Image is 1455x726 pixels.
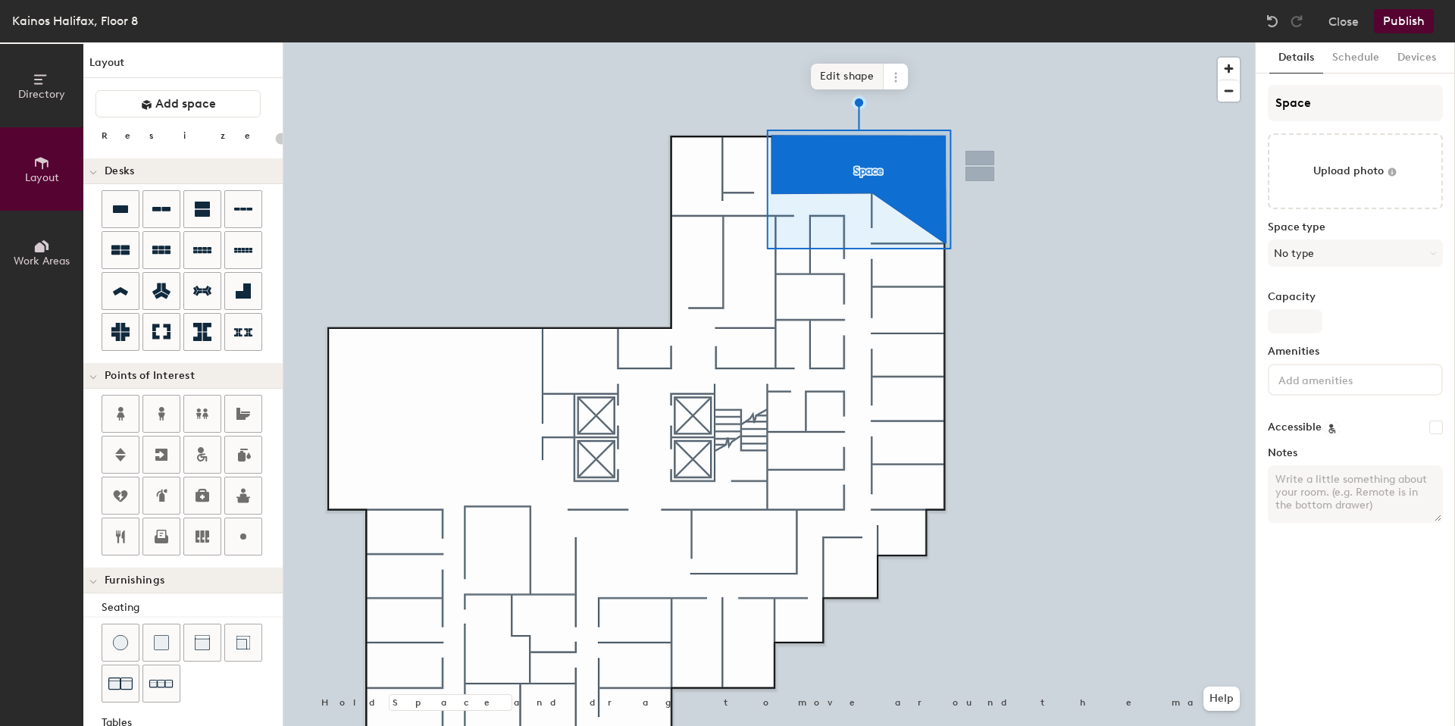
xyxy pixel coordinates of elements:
[1275,370,1412,388] input: Add amenities
[1268,133,1443,209] button: Upload photo
[1268,447,1443,459] label: Notes
[18,88,65,101] span: Directory
[102,624,139,662] button: Stool
[102,599,283,616] div: Seating
[102,130,269,142] div: Resize
[1268,291,1443,303] label: Capacity
[25,171,59,184] span: Layout
[105,370,195,382] span: Points of Interest
[155,96,216,111] span: Add space
[1289,14,1304,29] img: Redo
[113,635,128,650] img: Stool
[149,672,174,696] img: Couch (x3)
[1374,9,1434,33] button: Publish
[105,574,164,587] span: Furnishings
[108,671,133,696] img: Couch (x2)
[83,55,283,78] h1: Layout
[1203,687,1240,711] button: Help
[1268,346,1443,358] label: Amenities
[105,165,134,177] span: Desks
[102,665,139,703] button: Couch (x2)
[1388,42,1445,74] button: Devices
[1268,239,1443,267] button: No type
[1269,42,1323,74] button: Details
[1268,221,1443,233] label: Space type
[1268,421,1322,433] label: Accessible
[1328,9,1359,33] button: Close
[142,624,180,662] button: Cushion
[14,255,70,268] span: Work Areas
[142,665,180,703] button: Couch (x3)
[195,635,210,650] img: Couch (middle)
[95,90,261,117] button: Add space
[12,11,138,30] div: Kainos Halifax, Floor 8
[811,64,884,89] span: Edit shape
[183,624,221,662] button: Couch (middle)
[1323,42,1388,74] button: Schedule
[154,635,169,650] img: Cushion
[224,624,262,662] button: Couch (corner)
[1265,14,1280,29] img: Undo
[236,635,251,650] img: Couch (corner)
